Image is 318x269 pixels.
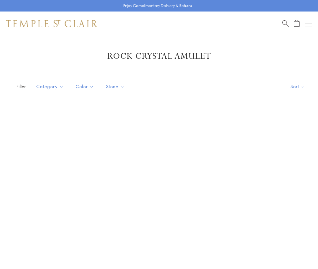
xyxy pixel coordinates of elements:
[123,3,192,9] p: Enjoy Complimentary Delivery & Returns
[71,80,98,93] button: Color
[6,20,98,27] img: Temple St. Clair
[282,20,289,27] a: Search
[294,20,300,27] a: Open Shopping Bag
[305,20,312,27] button: Open navigation
[15,51,303,62] h1: Rock Crystal Amulet
[73,83,98,90] span: Color
[33,83,68,90] span: Category
[101,80,129,93] button: Stone
[103,83,129,90] span: Stone
[32,80,68,93] button: Category
[277,77,318,96] button: Show sort by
